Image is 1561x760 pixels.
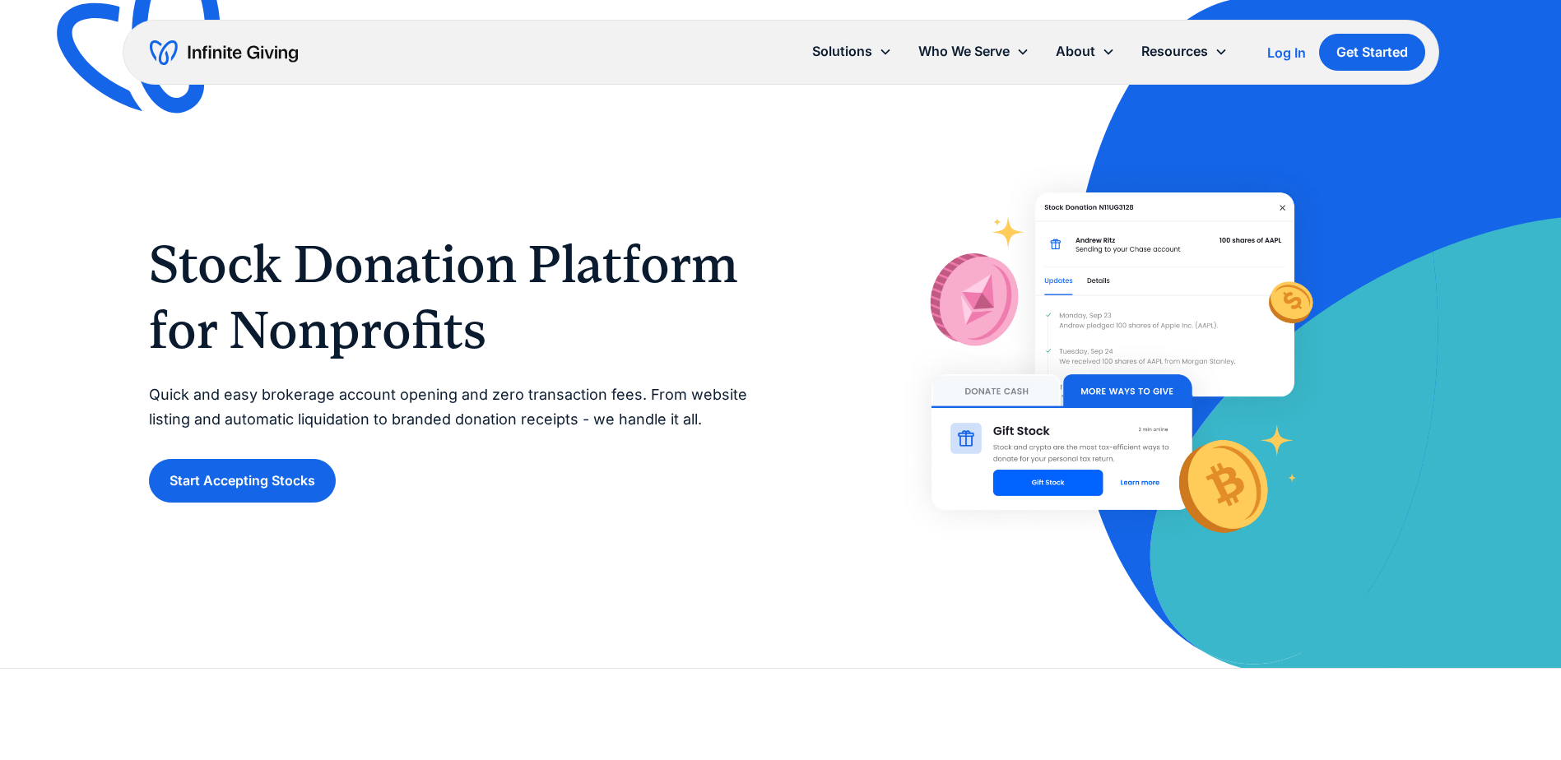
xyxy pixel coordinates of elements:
img: With Infinite Giving’s stock donation platform, it’s easy for donors to give stock to your nonpro... [897,158,1329,576]
a: home [150,39,298,66]
div: Solutions [799,34,905,69]
a: Log In [1267,43,1306,63]
div: Log In [1267,46,1306,59]
div: Resources [1128,34,1241,69]
div: Who We Serve [918,40,1010,63]
div: Resources [1141,40,1208,63]
div: Solutions [812,40,872,63]
a: Get Started [1319,34,1425,71]
div: Who We Serve [905,34,1043,69]
p: Quick and easy brokerage account opening and zero transaction fees. From website listing and auto... [149,382,748,433]
a: Start Accepting Stocks [149,459,336,503]
div: About [1043,34,1128,69]
h1: Stock Donation Platform for Nonprofits [149,231,748,363]
div: About [1056,40,1095,63]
